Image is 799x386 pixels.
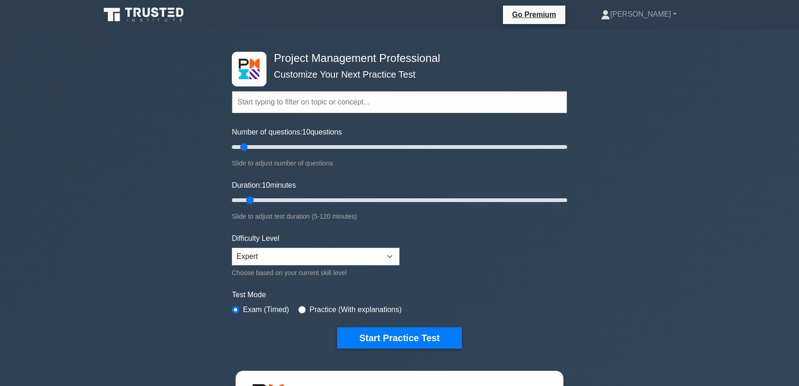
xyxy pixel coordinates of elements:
button: Start Practice Test [337,327,462,349]
label: Difficulty Level [232,233,279,244]
label: Number of questions: questions [232,127,342,138]
label: Test Mode [232,289,567,300]
label: Exam (Timed) [243,304,289,315]
a: Go Premium [507,9,562,20]
h4: Project Management Professional [270,52,522,65]
div: Choose based on your current skill level [232,267,399,278]
div: Slide to adjust number of questions [232,158,567,169]
label: Duration: minutes [232,180,296,191]
div: Slide to adjust test duration (5-120 minutes) [232,211,567,222]
a: [PERSON_NAME] [579,5,699,24]
span: 10 [262,181,270,189]
label: Practice (With explanations) [309,304,401,315]
span: 10 [302,128,310,136]
input: Start typing to filter on topic or concept... [232,91,567,113]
